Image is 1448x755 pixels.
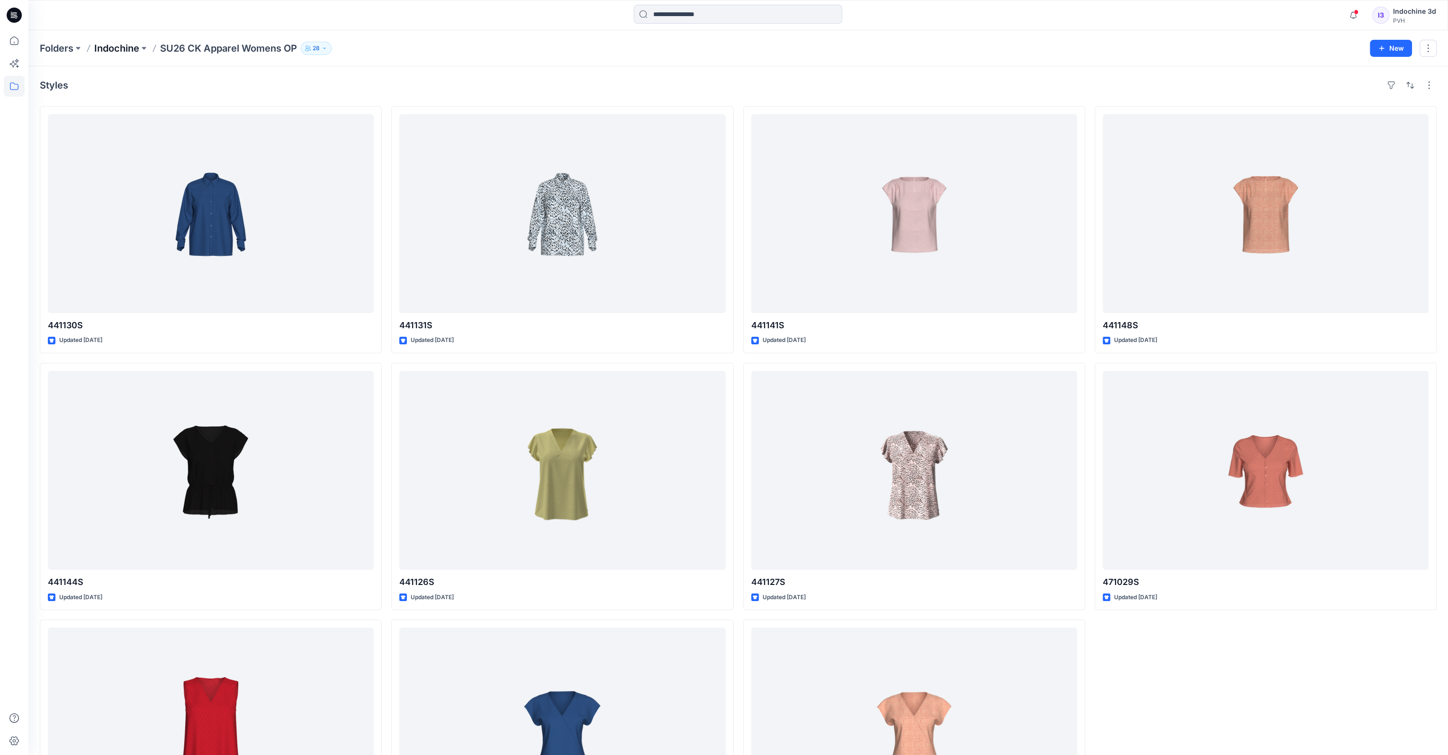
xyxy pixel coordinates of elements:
p: 441144S [48,575,374,589]
p: 441130S [48,319,374,332]
p: Updated [DATE] [1114,335,1157,345]
p: Updated [DATE] [1114,593,1157,602]
a: Folders [40,42,73,55]
button: New [1370,40,1412,57]
div: I3 [1372,7,1389,24]
p: Updated [DATE] [763,593,806,602]
h4: Styles [40,80,68,91]
a: 441141S [751,114,1077,313]
a: 441144S [48,371,374,570]
a: 441148S [1103,114,1429,313]
p: 441148S [1103,319,1429,332]
a: 441131S [399,114,725,313]
p: Updated [DATE] [763,335,806,345]
p: 28 [313,43,320,54]
p: 441126S [399,575,725,589]
a: 441130S [48,114,374,313]
p: Updated [DATE] [411,593,454,602]
a: 471029S [1103,371,1429,570]
p: Updated [DATE] [411,335,454,345]
p: 441141S [751,319,1077,332]
button: 28 [301,42,332,55]
div: PVH [1393,17,1436,24]
p: 471029S [1103,575,1429,589]
a: Indochine [94,42,139,55]
p: SU26 CK Apparel Womens OP [160,42,297,55]
p: Updated [DATE] [59,335,102,345]
p: Updated [DATE] [59,593,102,602]
div: Indochine 3d [1393,6,1436,17]
a: 441127S [751,371,1077,570]
p: 441127S [751,575,1077,589]
p: 441131S [399,319,725,332]
a: 441126S [399,371,725,570]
